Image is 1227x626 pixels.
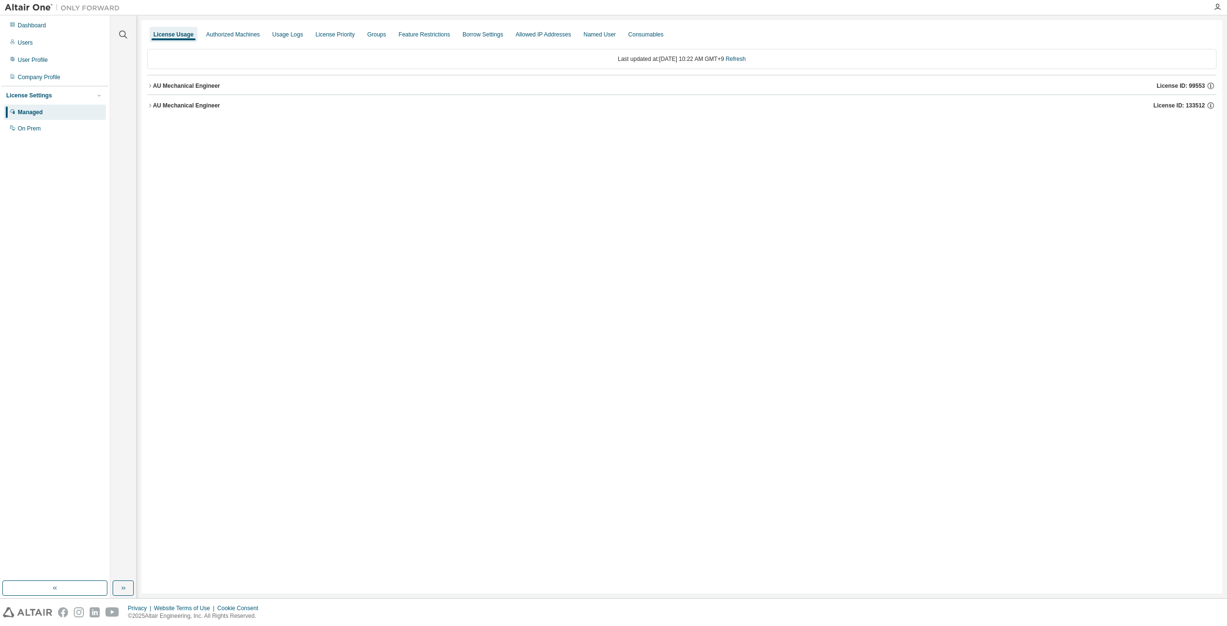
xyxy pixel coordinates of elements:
[1157,82,1205,90] span: License ID: 99553
[3,607,52,617] img: altair_logo.svg
[90,607,100,617] img: linkedin.svg
[153,102,220,109] div: AU Mechanical Engineer
[18,73,60,81] div: Company Profile
[583,31,615,38] div: Named User
[128,604,154,612] div: Privacy
[105,607,119,617] img: youtube.svg
[315,31,355,38] div: License Priority
[217,604,264,612] div: Cookie Consent
[726,56,746,62] a: Refresh
[18,125,41,132] div: On Prem
[5,3,125,12] img: Altair One
[147,49,1216,69] div: Last updated at: [DATE] 10:22 AM GMT+9
[18,108,43,116] div: Managed
[153,82,220,90] div: AU Mechanical Engineer
[147,95,1216,116] button: AU Mechanical EngineerLicense ID: 133512
[18,39,33,47] div: Users
[1154,102,1205,109] span: License ID: 133512
[128,612,264,620] p: © 2025 Altair Engineering, Inc. All Rights Reserved.
[58,607,68,617] img: facebook.svg
[367,31,386,38] div: Groups
[516,31,571,38] div: Allowed IP Addresses
[147,75,1216,96] button: AU Mechanical EngineerLicense ID: 99553
[18,22,46,29] div: Dashboard
[206,31,260,38] div: Authorized Machines
[272,31,303,38] div: Usage Logs
[6,92,52,99] div: License Settings
[628,31,663,38] div: Consumables
[154,604,217,612] div: Website Terms of Use
[463,31,503,38] div: Borrow Settings
[153,31,194,38] div: License Usage
[399,31,450,38] div: Feature Restrictions
[74,607,84,617] img: instagram.svg
[18,56,48,64] div: User Profile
